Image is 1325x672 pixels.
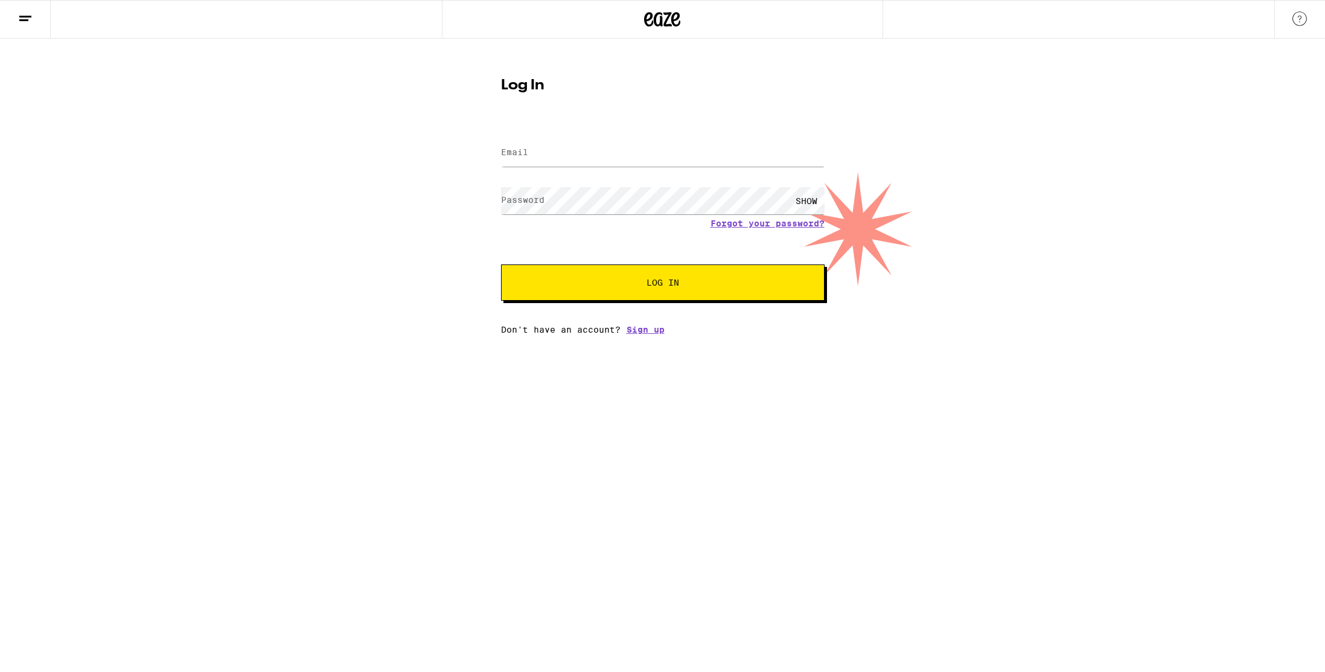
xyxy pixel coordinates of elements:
[501,78,825,93] h1: Log In
[710,219,825,228] a: Forgot your password?
[627,325,665,334] a: Sign up
[501,264,825,301] button: Log In
[501,325,825,334] div: Don't have an account?
[501,195,544,205] label: Password
[501,139,825,167] input: Email
[501,147,528,157] label: Email
[647,278,679,287] span: Log In
[788,187,825,214] div: SHOW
